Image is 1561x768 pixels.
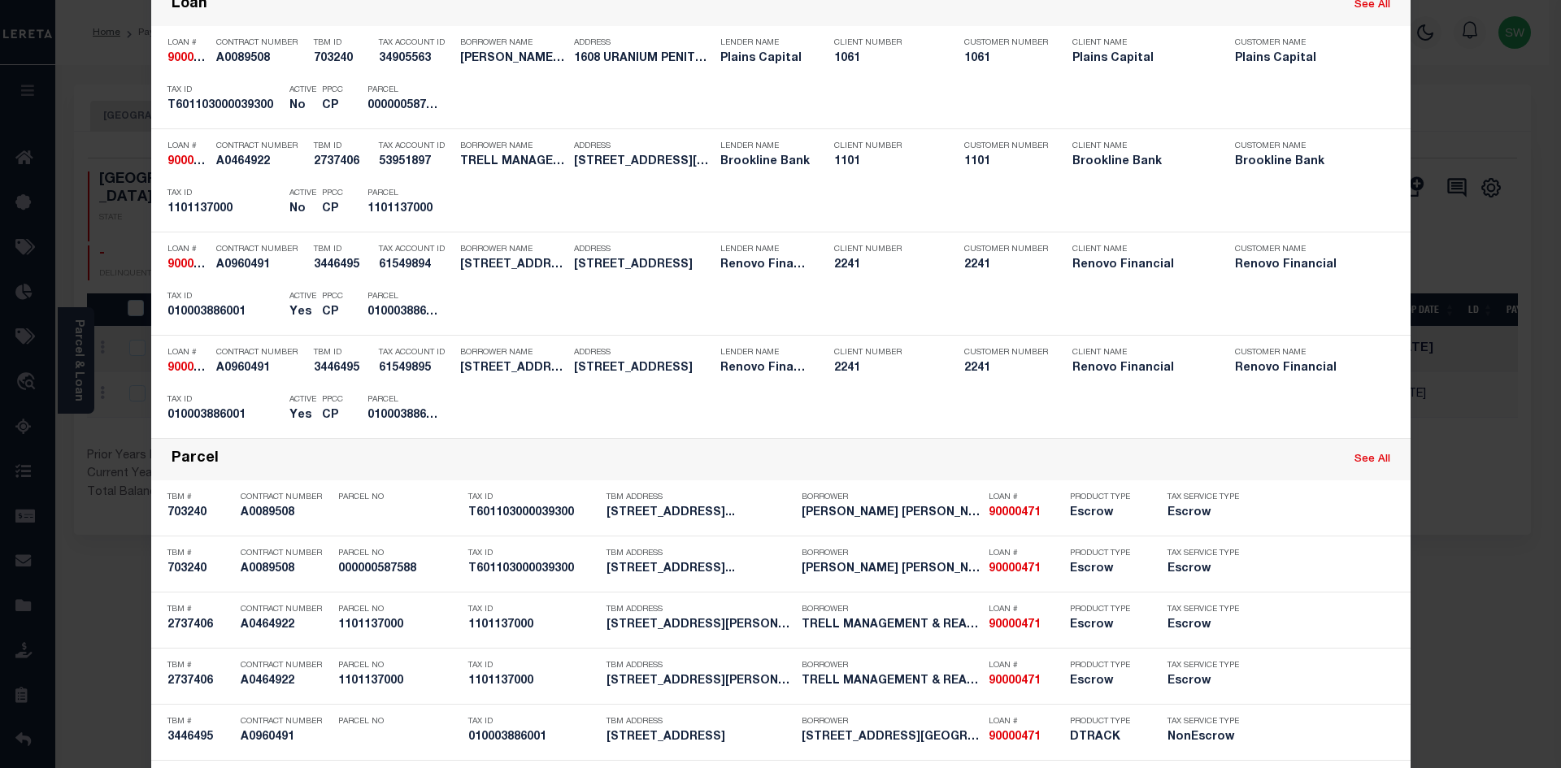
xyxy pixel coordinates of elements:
[1167,506,1241,520] h5: Escrow
[989,731,1041,743] strong: 90000471
[216,141,306,151] p: Contract Number
[607,492,794,502] p: TBM Address
[338,618,460,632] h5: 1101137000
[989,661,1062,670] p: Loan #
[289,99,314,113] h5: No
[834,155,940,169] h5: 1101
[379,258,452,272] h5: 61549894
[1072,155,1211,169] h5: Brookline Bank
[167,156,220,167] strong: 90000471
[964,362,1046,375] h5: 2241
[802,661,981,670] p: Borrower
[322,99,343,113] h5: CP
[468,661,598,670] p: Tax ID
[720,155,810,169] h5: Brookline Bank
[607,506,794,520] h5: 1608 URANIUM ST PENITAS,TX 7857...
[802,506,981,520] h5: VICTOR M FLORES VEGA
[241,492,330,502] p: Contract Number
[241,675,330,688] h5: A0464922
[468,492,598,502] p: Tax ID
[468,605,598,614] p: Tax ID
[460,141,566,151] p: Borrower Name
[802,731,981,744] h5: 33 SYCAMORE CANYON ROAD LIVING ...
[379,38,452,48] p: Tax Account ID
[1070,661,1143,670] p: Product Type
[1235,348,1373,358] p: Customer Name
[167,409,281,423] h5: 010003886001
[338,717,460,727] p: Parcel No
[989,506,1062,520] h5: 90000471
[964,258,1046,272] h5: 2241
[989,717,1062,727] p: Loan #
[167,661,233,670] p: TBM #
[834,52,940,66] h5: 1061
[289,85,316,95] p: Active
[1167,661,1241,670] p: Tax Service Type
[322,292,343,302] p: PPCC
[460,362,566,375] h5: 33 SYCAMORE CANYON ROAD LIVING
[989,563,1041,575] strong: 90000471
[468,618,598,632] h5: 1101137000
[964,155,1046,169] h5: 1101
[167,141,208,151] p: Loan #
[241,562,330,576] h5: A0089508
[367,409,441,423] h5: 010003886001
[720,52,810,66] h5: Plains Capital
[574,52,712,66] h5: 1608 URANIUM PENITAS TX 78576
[379,348,452,358] p: Tax Account ID
[720,362,810,375] h5: Renovo Financial
[834,362,940,375] h5: 2241
[964,38,1048,48] p: Customer Number
[322,409,343,423] h5: CP
[1070,492,1143,502] p: Product Type
[367,202,441,216] h5: 1101137000
[314,155,371,169] h5: 2737406
[574,38,712,48] p: Address
[574,155,712,169] h5: 95-97 BRAGDON ST BOSTON MA 02119
[216,38,306,48] p: Contract Number
[460,258,566,272] h5: 33 SYCAMORE CANYON ROAD LIVING
[167,492,233,502] p: TBM #
[574,348,712,358] p: Address
[314,38,371,48] p: TBM ID
[1235,155,1373,169] h5: Brookline Bank
[989,507,1041,519] strong: 90000471
[607,618,794,632] h5: 95-97 BRAGDON ST BOSTON MA 02119
[1070,506,1143,520] h5: Escrow
[216,258,306,272] h5: A0960491
[468,506,598,520] h5: T601103000039300
[167,53,220,64] strong: 90000471
[607,549,794,558] p: TBM Address
[802,675,981,688] h5: TRELL MANAGEMENT & REALTY CORP
[167,155,208,169] h5: 90000471
[607,717,794,727] p: TBM Address
[289,306,314,319] h5: Yes
[241,717,330,727] p: Contract Number
[607,675,794,688] h5: 95-97 BRAGDON ST BOSTON MA 02119
[167,245,208,254] p: Loan #
[338,661,460,670] p: Parcel No
[167,99,281,113] h5: T601103000039300
[1235,258,1373,272] h5: Renovo Financial
[1167,492,1241,502] p: Tax Service Type
[367,395,441,405] p: Parcel
[1070,562,1143,576] h5: Escrow
[167,731,233,744] h5: 3446495
[1167,717,1241,727] p: Tax Service Type
[216,348,306,358] p: Contract Number
[989,618,1062,632] h5: 90000471
[834,38,940,48] p: Client Number
[1072,245,1211,254] p: Client Name
[379,155,452,169] h5: 53951897
[314,52,371,66] h5: 703240
[989,675,1062,688] h5: 90000471
[989,492,1062,502] p: Loan #
[802,717,981,727] p: Borrower
[802,562,981,576] h5: VICTOR M FLORES VEGA
[167,348,208,358] p: Loan #
[167,202,281,216] h5: 1101137000
[1070,717,1143,727] p: Product Type
[167,675,233,688] h5: 2737406
[1072,38,1211,48] p: Client Name
[834,258,940,272] h5: 2241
